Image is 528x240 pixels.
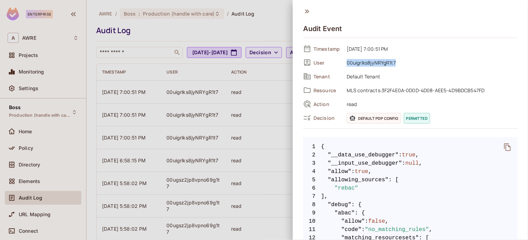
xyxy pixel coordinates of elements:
[303,217,321,225] span: 10
[303,159,321,167] span: 3
[429,225,433,234] span: ,
[404,113,430,124] span: permitted
[313,59,341,66] span: User
[313,73,341,80] span: Tenant
[328,201,352,209] span: "debug"
[343,58,518,67] span: 00uigrlks8jyNRYgR1t7
[402,159,406,167] span: :
[343,72,518,80] span: Default Tenant
[303,176,321,184] span: 5
[328,167,352,176] span: "allow"
[313,115,341,121] span: Decision
[347,113,401,124] span: Default PDP config
[303,201,321,209] span: 8
[328,151,399,159] span: "__data_use_debugger"
[362,225,365,234] span: :
[303,143,321,151] span: 1
[303,184,321,192] span: 6
[352,201,362,209] span: : {
[343,45,518,53] span: [DATE] 7:00:51 PM
[342,225,362,234] span: "code"
[406,159,419,167] span: null
[313,101,341,107] span: Action
[313,46,341,52] span: Timestamp
[355,167,368,176] span: true
[303,192,321,201] span: 7
[303,25,342,33] h4: Audit Event
[499,139,516,155] button: delete
[343,100,518,108] span: read
[335,209,355,217] span: "abac"
[416,151,419,159] span: ,
[385,217,389,225] span: ,
[368,167,372,176] span: ,
[321,143,325,151] span: {
[402,151,416,159] span: true
[303,209,321,217] span: 9
[399,151,402,159] span: :
[335,184,358,192] span: "rebac"
[365,217,368,225] span: :
[328,159,402,167] span: "__input_use_debugger"
[303,225,321,234] span: 11
[303,192,518,201] span: ],
[352,167,355,176] span: :
[303,167,321,176] span: 4
[419,159,422,167] span: ,
[313,87,341,94] span: Resource
[343,86,518,94] span: MLS contracts:3F2F4E0A-0D0D-4D08-AEE5-4D9BDCB547FD
[368,217,385,225] span: false
[389,176,399,184] span: : [
[328,176,389,184] span: "allowing_sources"
[355,209,365,217] span: : {
[303,151,321,159] span: 2
[342,217,365,225] span: "allow"
[365,225,429,234] span: "no_matching_rules"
